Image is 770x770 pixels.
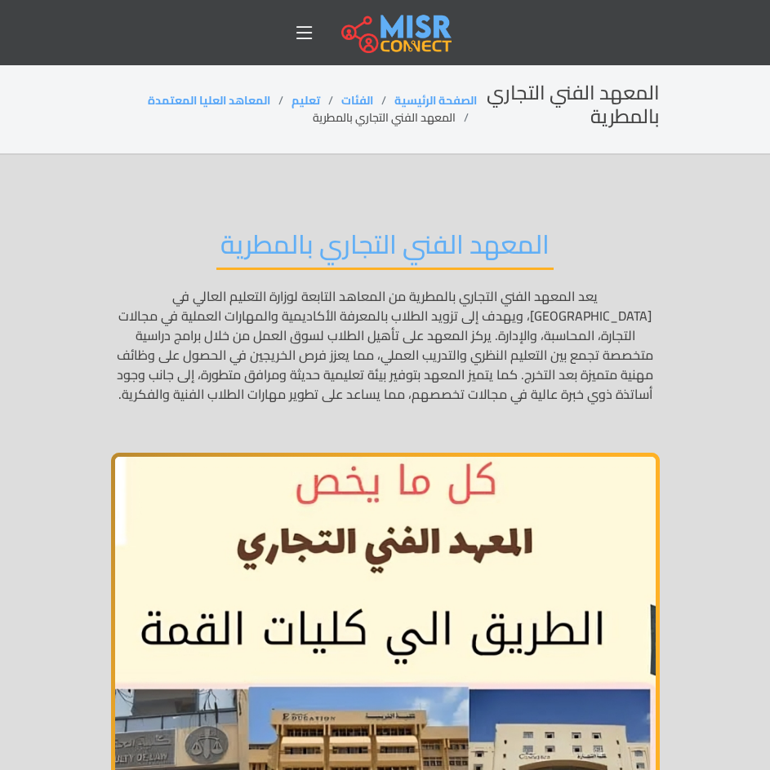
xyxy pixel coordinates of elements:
[216,228,554,270] h2: المعهد الفني التجاري بالمطرية
[394,90,477,111] a: الصفحة الرئيسية
[313,109,477,126] li: المعهد الفني التجاري بالمطرية
[111,286,660,404] p: يعد المعهد الفني التجاري بالمطرية من المعاهد التابعة لوزارة التعليم العالي في [GEOGRAPHIC_DATA]، ...
[292,90,320,111] a: تعليم
[477,82,660,129] h2: المعهد الفني التجاري بالمطرية
[341,12,451,53] img: main.misr_connect
[148,90,270,111] a: المعاهد العليا المعتمدة
[341,90,373,111] a: الفئات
